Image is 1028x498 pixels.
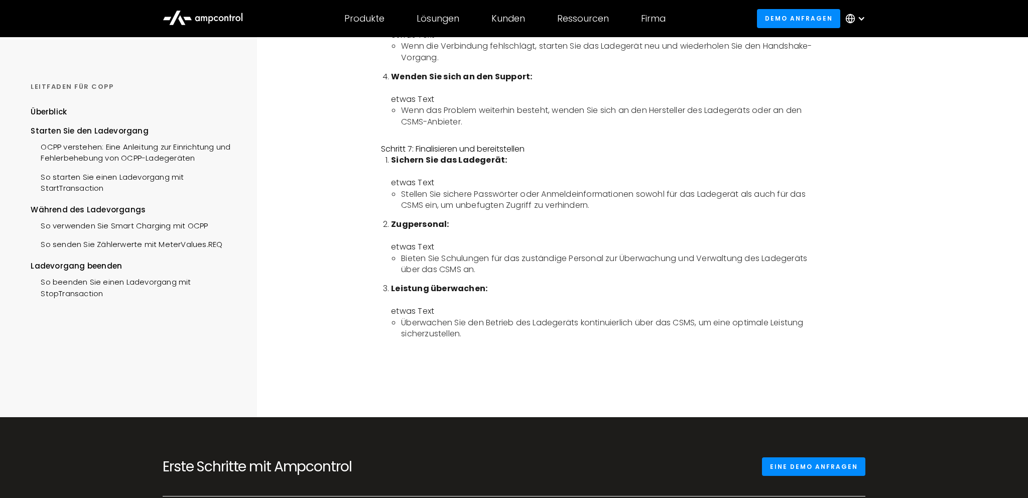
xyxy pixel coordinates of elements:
[491,13,525,24] div: Kunden
[391,283,817,339] li: etwas Text
[391,154,507,166] strong: Sichern Sie das Ladegerät:
[31,215,208,234] a: So verwenden Sie Smart Charging mit OCPP
[401,105,817,128] li: Wenn das Problem weiterhin besteht, wenden Sie sich an den Hersteller des Ladegeräts oder an den ...
[391,71,532,82] strong: Wenden Sie sich an den Support:
[401,41,817,63] li: Wenn die Verbindung fehlschlägt, starten Sie das Ladegerät neu und wiederholen Sie den Handshake-...
[381,355,817,366] p: ‍
[31,125,236,136] div: Starten Sie den Ladevorgang
[31,106,67,125] a: Überblick
[31,261,236,272] div: Ladevorgang beenden
[391,218,449,230] strong: Zugpersonal:
[31,167,236,197] a: So starten Sie einen Ladevorgang mit StartTransaction
[391,155,817,211] li: etwas Text
[31,137,236,167] a: OCPP verstehen: Eine Anleitung zur Einrichtung und Fehlerbehebung von OCPP-Ladegeräten
[31,234,222,253] a: So senden Sie Zählerwerte mit MeterValues.REQ
[31,272,236,302] a: So beenden Sie einen Ladevorgang mit StopTransaction
[381,144,817,155] p: Schritt 7: Finalisieren und bereitstellen
[557,13,609,24] div: Ressourcen
[641,13,666,24] div: Firma
[31,204,236,215] div: Während des Ladevorgangs
[417,13,459,24] div: Lösungen
[391,283,487,294] strong: Leistung überwachen:
[401,253,817,276] li: Bieten Sie Schulungen für das zuständige Personal zur Überwachung und Verwaltung des Ladegeräts ü...
[344,13,384,24] div: Produkte
[391,219,817,275] li: etwas Text
[401,317,817,340] li: Überwachen Sie den Betrieb des Ladegeräts kontinuierlich über das CSMS, um eine optimale Leistung...
[163,458,383,475] h2: Erste Schritte mit Ampcontrol
[31,106,67,117] div: Überblick
[762,457,865,476] a: Eine Demo anfragen
[757,9,840,28] a: Demo anfragen
[391,71,817,128] li: etwas Text
[31,82,236,91] div: LEITFADEN FÜR COPP
[401,189,817,211] li: Stellen Sie sichere Passwörter oder Anmeldeinformationen sowohl für das Ladegerät als auch für da...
